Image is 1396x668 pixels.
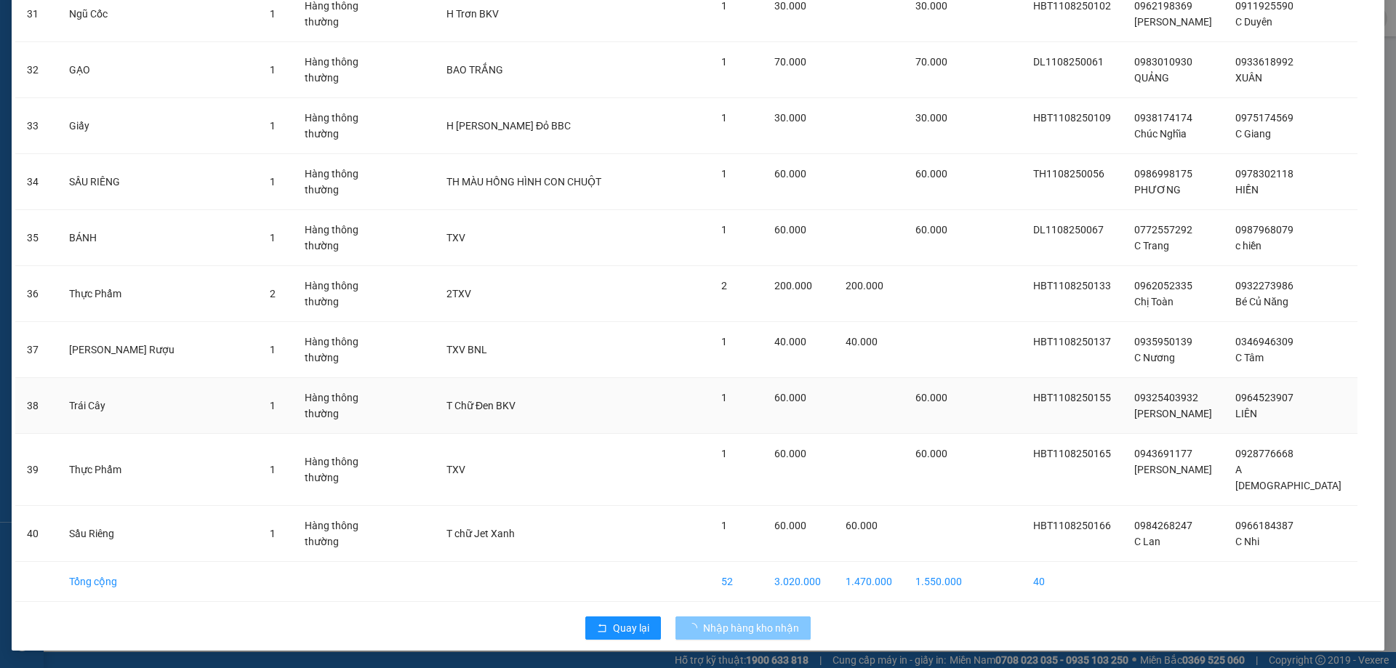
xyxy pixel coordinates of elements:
[721,168,727,180] span: 1
[834,562,904,602] td: 1.470.000
[915,448,947,459] span: 60.000
[446,64,503,76] span: BAO TRẮNG
[846,280,883,291] span: 200.000
[1235,352,1264,363] span: C Tâm
[774,56,806,68] span: 70.000
[1134,72,1169,84] span: QUẢNG
[1134,448,1192,459] span: 0943691177
[846,336,878,347] span: 40.000
[270,176,276,188] span: 1
[293,154,377,210] td: Hàng thông thường
[597,623,607,635] span: rollback
[915,56,947,68] span: 70.000
[1134,168,1192,180] span: 0986998175
[1134,536,1160,547] span: C Lan
[57,42,258,98] td: GẠO
[57,562,258,602] td: Tổng cộng
[270,8,276,20] span: 1
[270,64,276,76] span: 1
[904,562,974,602] td: 1.550.000
[613,620,649,636] span: Quay lại
[57,322,258,378] td: [PERSON_NAME] Rượu
[293,210,377,266] td: Hàng thông thường
[1134,392,1198,403] span: 09325403932
[1235,16,1272,28] span: C Duyên
[446,528,515,539] span: T chữ Jet Xanh
[1134,56,1192,68] span: 0983010930
[270,344,276,355] span: 1
[1022,562,1123,602] td: 40
[721,336,727,347] span: 1
[721,224,727,236] span: 1
[15,42,57,98] td: 32
[1033,168,1104,180] span: TH1108250056
[57,434,258,506] td: Thực Phẩm
[1235,72,1262,84] span: XUÂN
[57,266,258,322] td: Thực Phẩm
[721,56,727,68] span: 1
[774,224,806,236] span: 60.000
[721,280,727,291] span: 2
[15,266,57,322] td: 36
[1033,280,1111,291] span: HBT1108250133
[446,288,471,299] span: 2TXV
[293,266,377,322] td: Hàng thông thường
[1235,184,1259,196] span: HIỀN
[1235,224,1293,236] span: 0987968079
[1033,56,1104,68] span: DL1108250061
[1134,16,1212,28] span: [PERSON_NAME]
[1134,408,1212,419] span: [PERSON_NAME]
[1134,112,1192,124] span: 0938174174
[1134,128,1187,140] span: Chúc Nghĩa
[270,528,276,539] span: 1
[1235,448,1293,459] span: 0928776668
[57,378,258,434] td: Trái Cây
[1235,536,1259,547] span: C Nhi
[721,520,727,531] span: 1
[57,154,258,210] td: SẦU RIÊNG
[1134,224,1192,236] span: 0772557292
[293,42,377,98] td: Hàng thông thường
[1235,464,1341,491] span: A [DEMOGRAPHIC_DATA]
[1235,296,1288,307] span: Bé Củ Năng
[721,112,727,124] span: 1
[293,506,377,562] td: Hàng thông thường
[774,448,806,459] span: 60.000
[270,400,276,411] span: 1
[270,464,276,475] span: 1
[1235,128,1271,140] span: C Giang
[915,112,947,124] span: 30.000
[1235,392,1293,403] span: 0964523907
[1134,520,1192,531] span: 0984268247
[1134,336,1192,347] span: 0935950139
[293,434,377,506] td: Hàng thông thường
[1235,408,1257,419] span: LIÊN
[675,616,811,640] button: Nhập hàng kho nhận
[15,154,57,210] td: 34
[270,288,276,299] span: 2
[15,434,57,506] td: 39
[57,506,258,562] td: Sầu Riêng
[446,344,487,355] span: TXV BNL
[15,506,57,562] td: 40
[15,378,57,434] td: 38
[1033,224,1104,236] span: DL1108250067
[1033,392,1111,403] span: HBT1108250155
[1134,464,1212,475] span: [PERSON_NAME]
[774,168,806,180] span: 60.000
[721,448,727,459] span: 1
[915,392,947,403] span: 60.000
[1134,280,1192,291] span: 0962052335
[1033,448,1111,459] span: HBT1108250165
[915,224,947,236] span: 60.000
[1235,112,1293,124] span: 0975174569
[293,98,377,154] td: Hàng thông thường
[687,623,703,633] span: loading
[15,210,57,266] td: 35
[1134,352,1175,363] span: C Nương
[763,562,833,602] td: 3.020.000
[1235,56,1293,68] span: 0933618992
[1235,336,1293,347] span: 0346946309
[585,616,661,640] button: rollbackQuay lại
[15,98,57,154] td: 33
